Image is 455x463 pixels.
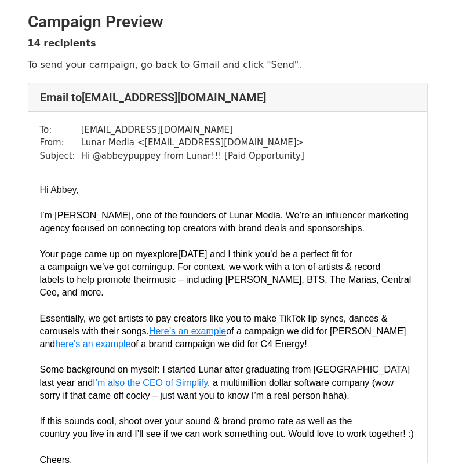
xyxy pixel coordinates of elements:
td: From: [40,136,81,150]
a: Here’s an example [149,326,226,336]
span: Hi Abbey, [40,185,79,195]
td: Lunar Media < [EMAIL_ADDRESS][DOMAIN_NAME] > [81,136,304,150]
a: I’m also the CEO of Simplify [93,378,208,388]
span: explore [148,249,178,259]
td: To: [40,123,81,137]
span: If this sounds cool, shoot over your sound & brand promo rate as well as the country you live in ... [40,416,414,439]
span: Essentially, we get artists to pay creators like you to make TikTok lip syncs, dances & carousels... [40,313,388,336]
span: of a campaign we did for [PERSON_NAME] and [40,326,406,349]
strong: 14 recipients [28,38,96,49]
h4: Email to [EMAIL_ADDRESS][DOMAIN_NAME] [40,90,416,104]
span: Your page came up on my [DATE] and I think you’d be a perfect fit for a campaign we’ve got coming... [40,249,412,297]
td: [EMAIL_ADDRESS][DOMAIN_NAME] [81,123,304,137]
td: Hi @abbeypuppey from Lunar!!! [Paid Opportunity] [81,150,304,163]
span: of a brand campaign we did for C4 Energy! [130,339,307,349]
span: Some background on myself: I started Lunar after graduating from [GEOGRAPHIC_DATA] last year and [40,364,410,387]
p: To send your campaign, go back to Gmail and click "Send". [28,59,428,71]
span: , a multimillion dollar software company (wow sorry if that came off cocky – just want you to kno... [40,378,394,400]
td: Subject: [40,150,81,163]
h2: Campaign Preview [28,12,428,32]
span: I’m [PERSON_NAME], one of the founders of Lunar Media. We’re an influencer marketing agency focus... [40,210,409,233]
a: here's an example [55,339,130,349]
